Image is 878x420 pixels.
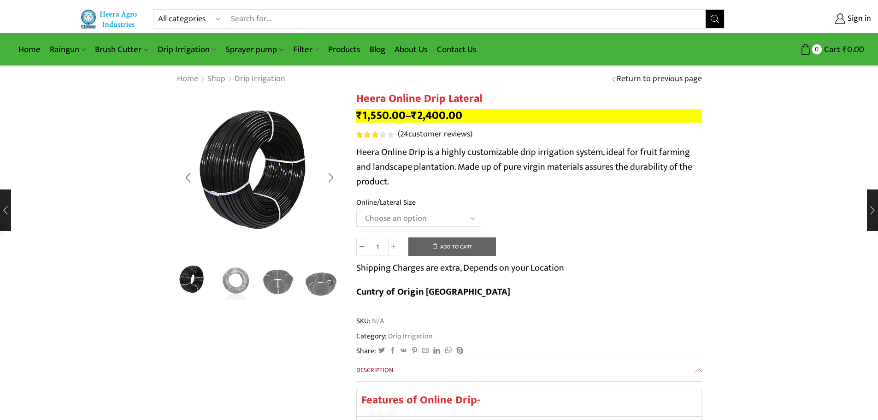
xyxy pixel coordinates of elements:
a: Home [177,73,199,85]
li: 2 / 5 [217,263,255,300]
nav: Breadcrumb [177,73,286,85]
a: Contact Us [432,39,481,60]
a: Drip Irrigation [234,73,286,85]
a: Sign in [738,11,871,27]
span: 0 [812,44,822,54]
a: HG [302,263,340,301]
span: Share: [356,346,376,356]
a: Shop [207,73,226,85]
span: ₹ [356,106,362,125]
a: Brush Cutter [90,39,153,60]
a: Return to previous page [617,73,702,85]
b: Cuntry of Origin [GEOGRAPHIC_DATA] [356,284,510,300]
li: 4 / 5 [302,263,340,300]
a: Heera Online Drip Lateral 3 [174,261,212,300]
h1: Heera Online Drip Lateral [356,92,702,106]
span: Description [356,365,393,375]
a: Drip Irrigation [153,39,221,60]
li: 1 / 5 [174,263,212,300]
a: Drip Irrigation [387,330,433,342]
span: N/A [371,316,384,326]
bdi: 1,550.00 [356,106,406,125]
span: Cart [822,43,840,56]
div: Next slide [319,270,342,293]
span: 24 [356,131,395,138]
h2: Features of Online Drip- [361,394,697,407]
span: 24 [400,127,408,141]
a: Filter [289,39,324,60]
button: Add to cart [408,237,496,256]
button: Search button [706,10,724,28]
div: Previous slide [177,166,200,189]
a: Sprayer pump [221,39,288,60]
span: ₹ [843,42,847,57]
span: Sign in [845,13,871,25]
a: Blog [365,39,390,60]
a: Home [14,39,45,60]
label: Online/Lateral Size [356,197,416,208]
bdi: 0.00 [843,42,864,57]
a: Products [324,39,365,60]
img: Heera Online Drip Lateral [174,261,212,300]
p: Shipping Charges are extra, Depends on your Location [356,260,564,275]
div: Rated 3.08 out of 5 [356,131,394,138]
li: 3 / 5 [259,263,298,300]
div: 1 / 5 [177,92,342,258]
span: ₹ [411,106,417,125]
a: 2 [217,261,255,300]
input: Search for... [226,10,706,28]
a: Raingun [45,39,90,60]
p: – [356,109,702,123]
span: Rated out of 5 based on customer ratings [356,131,379,138]
span: Category: [356,331,433,342]
bdi: 2,400.00 [411,106,462,125]
a: 4 [259,263,298,301]
a: 0 Cart ₹0.00 [734,41,864,58]
div: Next slide [319,166,342,189]
a: Description [356,359,702,381]
span: SKU: [356,316,702,326]
a: (24customer reviews) [398,129,472,141]
a: About Us [390,39,432,60]
p: Heera Online Drip is a highly customizable drip irrigation system, ideal for fruit farming and la... [356,145,702,189]
input: Product quantity [367,238,388,255]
